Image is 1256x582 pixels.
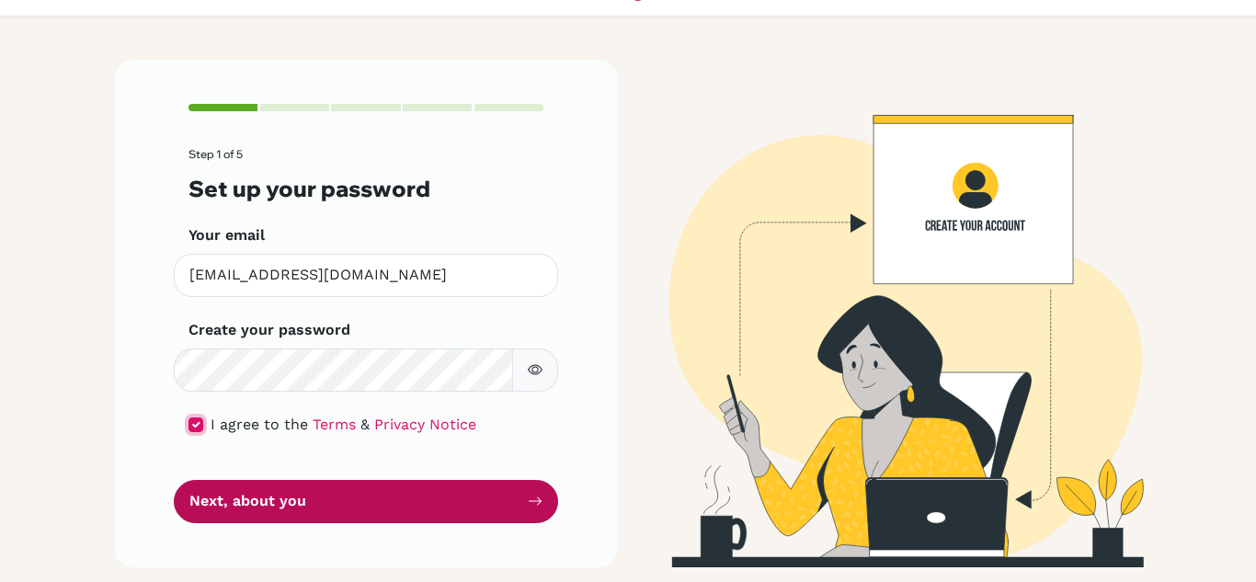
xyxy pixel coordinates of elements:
[211,416,308,433] span: I agree to the
[174,480,558,523] button: Next, about you
[188,224,265,246] label: Your email
[374,416,476,433] a: Privacy Notice
[313,416,356,433] a: Terms
[188,176,543,202] h3: Set up your password
[360,416,370,433] span: &
[174,254,558,297] input: Insert your email*
[188,319,350,341] label: Create your password
[188,147,243,161] span: Step 1 of 5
